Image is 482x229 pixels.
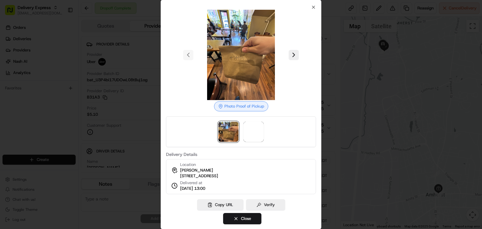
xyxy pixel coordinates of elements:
[21,60,103,66] div: Start new chat
[13,91,48,97] span: Knowledge Base
[16,40,104,47] input: Clear
[166,152,316,157] label: Delivery Details
[180,168,213,173] span: [PERSON_NAME]
[62,106,76,111] span: Pylon
[44,106,76,111] a: Powered byPylon
[214,101,268,111] div: Photo Proof of Pickup
[246,199,285,210] button: Verify
[6,25,114,35] p: Welcome 👋
[4,88,51,100] a: 📗Knowledge Base
[51,88,103,100] a: 💻API Documentation
[196,10,286,100] img: photo_proof_of_pickup image
[180,162,196,168] span: Location
[6,92,11,97] div: 📗
[21,66,79,71] div: We're available if you need us!
[223,213,261,224] button: Close
[53,92,58,97] div: 💻
[180,186,205,191] span: [DATE] 13:00
[218,122,238,142] img: photo_proof_of_pickup image
[59,91,101,97] span: API Documentation
[180,180,205,186] span: Delivered at
[107,62,114,69] button: Start new chat
[180,173,218,179] span: [STREET_ADDRESS]
[6,6,19,19] img: Nash
[6,60,18,71] img: 1736555255976-a54dd68f-1ca7-489b-9aae-adbdc363a1c4
[197,199,244,210] button: Copy URL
